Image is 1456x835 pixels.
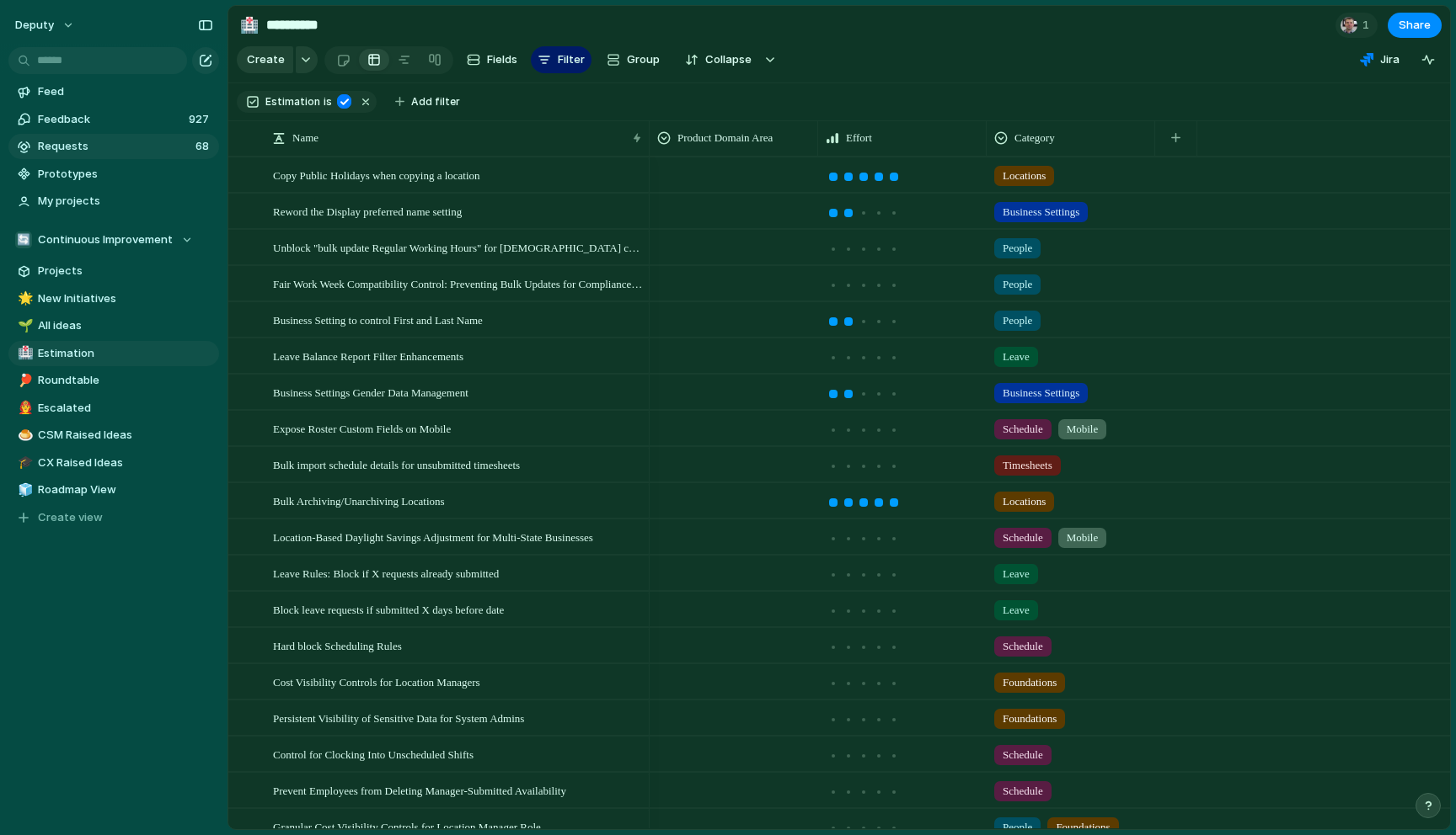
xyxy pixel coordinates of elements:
[8,227,219,253] button: 🔄Continuous Improvement
[189,111,212,128] span: 927
[411,94,460,109] span: Add filter
[8,477,219,503] div: 🧊Roadmap View
[598,46,668,73] button: Group
[1003,602,1030,619] span: Leave
[15,481,32,498] button: 🧊
[273,780,566,800] span: Prevent Employees from Deleting Manager-Submitted Availability
[273,599,504,619] span: Block leave requests if submitted X days before date
[38,400,213,417] span: Escalated
[8,162,219,187] a: Prototypes
[1003,312,1032,329] span: People
[273,165,480,184] span: Copy Public Holidays when copying a location
[273,527,593,546] span: Location-Based Daylight Savings Adjustment for Multi-State Businesses
[15,400,32,417] button: 👨‍🚒
[487,51,517,68] span: Fields
[1003,747,1043,763] span: Schedule
[1003,240,1032,257] span: People
[1388,13,1442,38] button: Share
[18,316,29,336] div: 🌱
[18,289,29,308] div: 🌟
[1003,783,1043,800] span: Schedule
[273,708,524,727] span: Persistent Visibility of Sensitive Data for System Admins
[1353,47,1406,72] button: Jira
[1003,385,1079,402] span: Business Settings
[8,313,219,338] a: 🌱All ideas
[8,423,219,448] div: 🍮CSM Raised Ideas
[8,286,219,311] a: 🌟New Initiatives
[38,290,213,307] span: New Initiatives
[273,563,499,582] span: Leave Rules: Block if X requests already submitted
[265,94,320,109] span: Estimation
[15,17,54,34] span: deputy
[385,90,470,114] button: Add filter
[460,46,524,73] button: Fields
[1380,51,1400,68] span: Jira
[1003,638,1043,655] span: Schedule
[846,130,872,146] span: Effort
[273,310,483,329] span: Business Setting to control First and Last Name
[240,13,259,36] div: 🏥
[1003,348,1030,365] span: Leave
[18,371,29,391] div: 🏓
[18,481,29,500] div: 🧊
[18,453,29,472] div: 🎓
[18,343,29,363] div: 🏥
[1399,17,1431,34] span: Share
[8,368,219,393] a: 🏓Roundtable
[273,201,462,221] span: Reword the Display preferred name setting
[273,274,644,293] span: Fair Work Week Compatibility Control: Preventing Bulk Updates for Compliance Protection
[8,134,219,159] a: Requests68
[8,505,219,530] button: Create view
[531,46,591,73] button: Filter
[675,46,760,73] button: Collapse
[18,398,29,417] div: 👨‍🚒
[8,396,219,421] a: 👨‍🚒Escalated
[1067,529,1099,546] span: Mobile
[15,317,32,334] button: 🌱
[38,263,213,279] span: Projects
[320,93,335,111] button: is
[8,258,219,284] a: Projects
[38,193,213,210] span: My projects
[8,450,219,476] a: 🎓CX Raised Ideas
[38,481,213,498] span: Roadmap View
[8,107,219,132] a: Feedback927
[273,237,644,257] span: Unblock "bulk update Regular Working Hours" for [DEMOGRAPHIC_DATA] customers
[273,491,445,510] span: Bulk Archiving/Unarchiving Locations
[38,345,213,362] span: Estimation
[273,418,451,438] span: Expose Roster Custom Fields on Mobile
[15,345,32,362] button: 🏥
[8,341,219,366] a: 🏥Estimation
[273,346,463,365] span: Leave Balance Report Filter Enhancements
[38,427,213,444] span: CSM Raised Ideas
[1003,529,1043,546] span: Schedule
[627,51,660,68] span: Group
[677,130,773,146] span: Product Domain Area
[38,317,213,334] span: All ideas
[1003,566,1030,582] span: Leave
[38,166,213,183] span: Prototypes
[15,290,32,307] button: 🌟
[1003,421,1043,438] span: Schedule
[324,94,332,109] span: is
[705,51,752,68] span: Collapse
[1003,493,1046,510] span: Locations
[15,231,32,248] div: 🔄
[195,138,212,155] span: 68
[273,672,480,691] span: Cost Visibility Controls for Location Managers
[38,231,173,248] span: Continuous Improvement
[1003,204,1079,221] span: Business Settings
[292,130,318,146] span: Name
[1003,276,1032,293] span: People
[8,189,219,214] a: My projects
[247,51,285,68] span: Create
[237,46,293,73] button: Create
[558,51,585,68] span: Filter
[1362,17,1374,34] span: 1
[38,455,213,471] span: CX Raised Ideas
[1003,168,1046,184] span: Locations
